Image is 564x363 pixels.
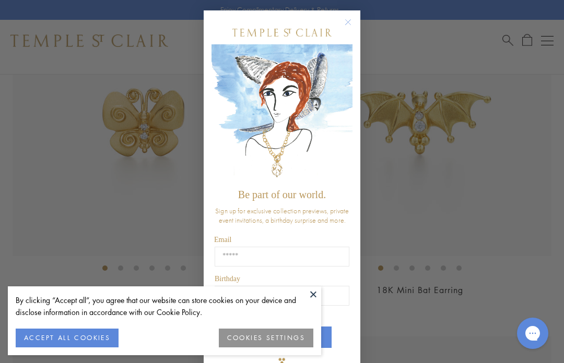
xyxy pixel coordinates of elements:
[232,29,332,37] img: Temple St. Clair
[214,236,231,244] span: Email
[238,189,326,200] span: Be part of our world.
[215,247,349,267] input: Email
[215,275,240,283] span: Birthday
[215,206,349,225] span: Sign up for exclusive collection previews, private event invitations, a birthday surprise and more.
[16,294,313,318] div: By clicking “Accept all”, you agree that our website can store cookies on your device and disclos...
[219,329,313,347] button: COOKIES SETTINGS
[16,329,119,347] button: ACCEPT ALL COOKIES
[211,44,352,184] img: c4a9eb12-d91a-4d4a-8ee0-386386f4f338.jpeg
[347,21,360,34] button: Close dialog
[512,314,554,353] iframe: Gorgias live chat messenger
